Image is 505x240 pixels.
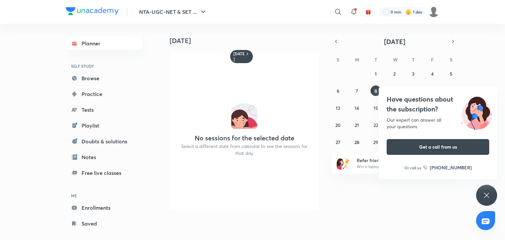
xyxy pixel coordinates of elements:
button: July 2, 2025 [389,68,400,79]
p: Select a different date from calendar to see the sessions for that day [178,143,311,156]
abbr: July 21, 2025 [355,122,359,128]
button: July 11, 2025 [427,85,438,96]
abbr: July 28, 2025 [354,139,359,145]
abbr: July 14, 2025 [354,105,359,111]
button: July 29, 2025 [371,137,381,147]
abbr: July 20, 2025 [335,122,341,128]
button: July 7, 2025 [351,85,362,96]
button: July 4, 2025 [427,68,438,79]
button: [DATE] [341,37,448,46]
button: NTA-UGC-NET & SET ... [135,5,211,18]
p: Or call us [404,165,421,171]
abbr: July 8, 2025 [374,88,377,94]
a: Practice [66,87,142,101]
span: [DATE] [384,37,405,46]
button: July 8, 2025 [371,85,381,96]
a: Saved [66,217,142,230]
button: July 21, 2025 [351,120,362,130]
a: Doubts & solutions [66,135,142,148]
p: Win a laptop, vouchers & more [357,164,438,170]
abbr: Wednesday [393,57,397,63]
img: No events [231,103,257,129]
a: Enrollments [66,201,142,214]
button: July 13, 2025 [333,103,343,113]
h6: ME [66,190,142,201]
button: July 3, 2025 [408,68,419,79]
abbr: July 6, 2025 [337,88,339,94]
a: Free live classes [66,166,142,180]
a: Tests [66,103,142,116]
abbr: July 22, 2025 [373,122,378,128]
h4: [DATE] [170,37,324,45]
button: July 28, 2025 [351,137,362,147]
abbr: July 13, 2025 [336,105,340,111]
abbr: July 3, 2025 [412,71,415,77]
img: ttu_illustration_new.svg [456,94,497,130]
abbr: July 29, 2025 [373,139,378,145]
img: avatar [365,9,371,15]
abbr: Saturday [450,57,452,63]
h6: [DATE] [233,51,245,62]
h6: SELF STUDY [66,60,142,72]
button: July 1, 2025 [371,68,381,79]
h6: [PHONE_NUMBER] [430,164,472,171]
button: July 9, 2025 [389,85,400,96]
abbr: Sunday [337,57,339,63]
abbr: July 5, 2025 [450,71,452,77]
abbr: July 2, 2025 [393,71,396,77]
a: Planner [66,37,142,50]
h4: Have questions about the subscription? [387,94,489,114]
button: July 20, 2025 [333,120,343,130]
h4: No sessions for the selected date [195,134,294,142]
h6: Refer friends [357,157,438,164]
img: streak [405,9,412,15]
img: referral [337,156,350,170]
abbr: July 15, 2025 [373,105,378,111]
abbr: Monday [355,57,359,63]
abbr: July 4, 2025 [431,71,434,77]
a: Notes [66,151,142,164]
abbr: Thursday [412,57,415,63]
button: July 10, 2025 [408,85,419,96]
button: July 14, 2025 [351,103,362,113]
img: Company Logo [66,7,119,15]
button: July 6, 2025 [333,85,343,96]
a: Browse [66,72,142,85]
button: avatar [363,7,373,17]
abbr: Friday [431,57,434,63]
a: [PHONE_NUMBER] [423,164,472,171]
div: Our expert can answer all your questions [387,117,489,130]
abbr: July 1, 2025 [375,71,377,77]
button: July 15, 2025 [371,103,381,113]
abbr: July 27, 2025 [336,139,340,145]
button: July 27, 2025 [333,137,343,147]
button: July 5, 2025 [446,68,456,79]
img: Iqra Shaikh [428,6,439,17]
button: July 12, 2025 [446,85,456,96]
a: Company Logo [66,7,119,17]
abbr: July 7, 2025 [356,88,358,94]
abbr: Tuesday [374,57,377,63]
button: Get a call from us [387,139,489,155]
button: July 22, 2025 [371,120,381,130]
a: Playlist [66,119,142,132]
